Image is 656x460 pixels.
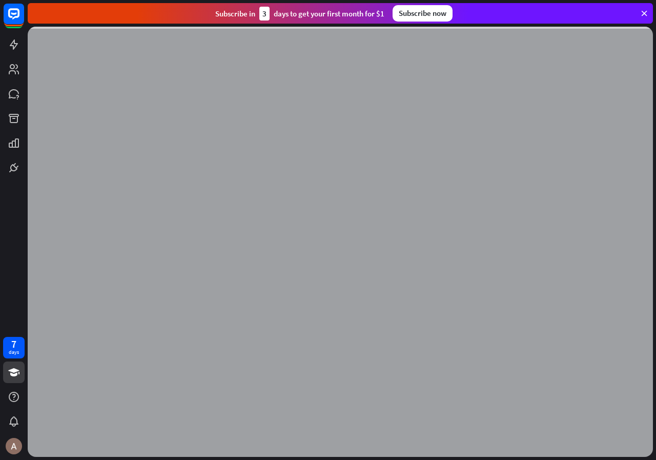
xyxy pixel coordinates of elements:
[9,349,19,356] div: days
[393,5,453,22] div: Subscribe now
[11,339,16,349] div: 7
[215,7,384,21] div: Subscribe in days to get your first month for $1
[3,337,25,358] a: 7 days
[259,7,270,21] div: 3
